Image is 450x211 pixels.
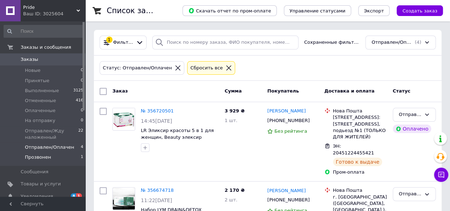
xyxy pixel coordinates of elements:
[112,88,128,94] span: Заказ
[4,25,84,38] input: Поиск
[393,88,411,94] span: Статус
[25,144,74,151] span: Отправлен/Оплачен
[73,88,83,94] span: 3125
[141,197,172,203] span: 11:22[DATE]
[304,39,360,46] span: Сохраненные фильтры:
[25,78,49,84] span: Принятые
[333,143,374,155] span: ЭН: 20451224455421
[434,168,448,182] button: Чат с покупателем
[25,154,51,160] span: Прозвонен
[399,111,421,118] div: Отправлен/Оплачен
[141,188,174,193] a: № 356674718
[76,97,83,104] span: 416
[25,128,78,141] span: Отправлен/Жду наложенный
[266,195,311,205] div: [PHONE_NUMBER]
[224,197,237,202] span: 2 шт.
[189,64,224,72] div: Сбросить все
[371,39,413,46] span: Отправлен/Оплачен
[393,125,431,133] div: Оплачено
[152,36,298,49] input: Поиск по номеру заказа, ФИО покупателя, номеру телефона, Email, номеру накладной
[141,128,214,146] a: LR Эликсир красоты 5 в 1 для женщин, Beauty элексир ([GEOGRAPHIC_DATA]) лр
[274,128,307,134] span: Без рейтинга
[81,154,83,160] span: 1
[267,88,299,94] span: Покупатель
[81,107,83,114] span: 0
[25,107,55,114] span: Оплаченные
[333,108,387,114] div: Нова Пошта
[333,158,382,166] div: Готово к выдаче
[333,187,387,194] div: Нова Пошта
[224,108,244,114] span: 3 929 ₴
[23,11,85,17] div: Ваш ID: 3025604
[415,39,421,45] span: (4)
[81,117,83,124] span: 0
[101,64,173,72] div: Статус: Отправлен/Оплачен
[106,37,112,43] div: 1
[78,128,83,141] span: 22
[141,108,174,114] a: № 356720501
[21,193,53,200] span: Уведомления
[397,5,443,16] button: Создать заказ
[113,188,135,210] img: Фото товару
[25,97,56,104] span: Отмененные
[182,5,277,16] button: Скачать отчет по пром-оплате
[390,8,443,13] a: Создать заказ
[324,88,375,94] span: Доставка и оплата
[25,117,55,124] span: На отправку
[81,78,83,84] span: 0
[81,67,83,74] span: 0
[21,169,48,175] span: Сообщения
[25,88,59,94] span: Выполненные
[113,108,135,130] img: Фото товару
[112,187,135,210] a: Фото товару
[333,114,387,140] div: [STREET_ADDRESS]: [STREET_ADDRESS], подьезд №1 (ТОЛЬКО ДЛЯ ЖИТЕЛЕЙ)
[141,118,172,124] span: 14:45[DATE]
[21,181,61,187] span: Товары и услуги
[358,5,390,16] button: Экспорт
[25,67,41,74] span: Новые
[107,6,168,15] h1: Список заказов
[267,108,306,115] a: [PERSON_NAME]
[113,39,133,46] span: Фильтры
[23,4,76,11] span: Pride
[267,188,306,194] a: [PERSON_NAME]
[290,8,345,14] span: Управление статусами
[21,44,71,51] span: Заказы и сообщения
[402,8,437,14] span: Создать заказ
[21,56,38,63] span: Заказы
[81,144,83,151] span: 4
[399,190,421,198] div: Отправлен/Оплачен
[224,88,242,94] span: Сумма
[188,7,271,14] span: Скачать отчет по пром-оплате
[71,193,76,199] span: 8
[284,5,351,16] button: Управление статусами
[224,188,244,193] span: 2 170 ₴
[112,108,135,131] a: Фото товару
[76,193,82,199] span: 1
[224,118,237,123] span: 1 шт.
[364,8,384,14] span: Экспорт
[333,169,387,175] div: Пром-оплата
[266,116,311,125] div: [PHONE_NUMBER]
